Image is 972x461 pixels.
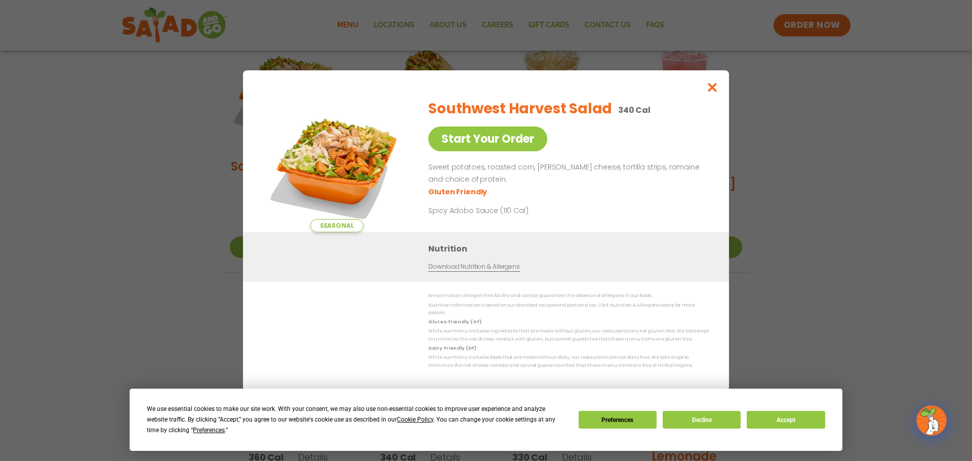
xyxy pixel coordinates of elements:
[428,345,476,351] strong: Dairy Friendly (DF)
[917,406,946,435] img: wpChatIcon
[428,327,709,343] p: While our menu includes ingredients that are made without gluten, our restaurants are not gluten ...
[663,411,741,429] button: Decline
[579,411,657,429] button: Preferences
[428,301,709,317] p: Nutrition information is based on our standard recipes and portion sizes. Click Nutrition & Aller...
[266,91,408,232] img: Featured product photo for Southwest Harvest Salad
[428,242,714,255] h3: Nutrition
[747,411,825,429] button: Accept
[696,70,729,104] button: Close modal
[428,354,709,369] p: While our menu includes foods that are made without dairy, our restaurants are not dairy free. We...
[428,98,612,119] h2: Southwest Harvest Salad
[618,104,651,116] p: 340 Cal
[428,127,547,151] a: Start Your Order
[147,404,566,436] div: We use essential cookies to make our site work. With your consent, we may also use non-essential ...
[428,262,519,272] a: Download Nutrition & Allergens
[310,219,363,232] span: Seasonal
[193,427,225,434] span: Preferences
[428,292,709,300] p: We are not an allergen free facility and cannot guarantee the absence of allergens in our foods.
[428,161,705,186] p: Sweet potatoes, roasted corn, [PERSON_NAME] cheese, tortilla strips, romaine and choice of protein.
[428,205,616,216] p: Spicy Adobo Sauce (110 Cal)
[428,186,489,197] li: Gluten Friendly
[397,416,433,423] span: Cookie Policy
[428,319,481,325] strong: Gluten Friendly (GF)
[130,389,842,451] div: Cookie Consent Prompt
